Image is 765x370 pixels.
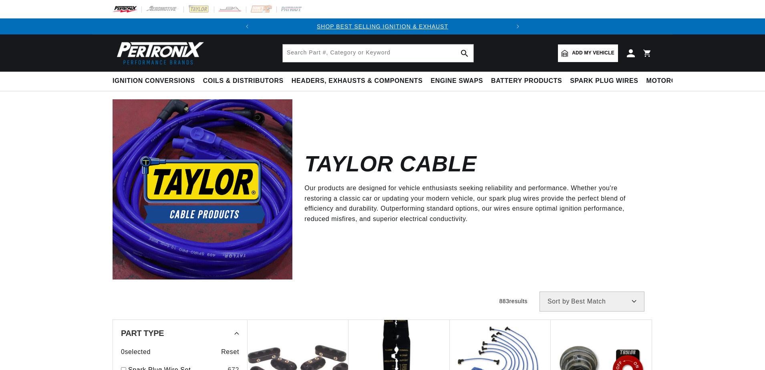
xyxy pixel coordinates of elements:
div: 1 of 2 [255,22,510,31]
span: 0 selected [121,347,151,357]
p: Our products are designed for vehicle enthusiasts seeking reliability and performance. Whether yo... [304,183,640,224]
summary: Coils & Distributors [199,72,288,90]
a: Add my vehicle [558,44,618,62]
slideshow-component: Translation missing: en.sections.announcements.announcement_bar [93,18,672,34]
span: Battery Products [491,77,562,85]
summary: Ignition Conversions [113,72,199,90]
input: Search Part #, Category or Keyword [283,44,473,62]
a: SHOP BEST SELLING IGNITION & EXHAUST [317,23,448,30]
summary: Battery Products [487,72,566,90]
span: 883 results [499,298,527,304]
span: Coils & Distributors [203,77,284,85]
span: Motorcycle [646,77,694,85]
summary: Engine Swaps [427,72,487,90]
span: Add my vehicle [572,49,614,57]
span: Part Type [121,329,164,337]
span: Spark Plug Wires [570,77,638,85]
span: Headers, Exhausts & Components [292,77,423,85]
summary: Headers, Exhausts & Components [288,72,427,90]
button: Translation missing: en.sections.announcements.previous_announcement [239,18,255,34]
button: Translation missing: en.sections.announcements.next_announcement [510,18,526,34]
summary: Spark Plug Wires [566,72,642,90]
summary: Motorcycle [642,72,698,90]
button: search button [456,44,473,62]
img: Pertronix [113,39,205,67]
span: Engine Swaps [431,77,483,85]
span: Sort by [548,298,570,305]
h2: Taylor Cable [304,155,477,173]
div: Announcement [255,22,510,31]
span: Reset [221,347,239,357]
select: Sort by [540,292,644,312]
img: Taylor Cable [113,99,292,279]
span: Ignition Conversions [113,77,195,85]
